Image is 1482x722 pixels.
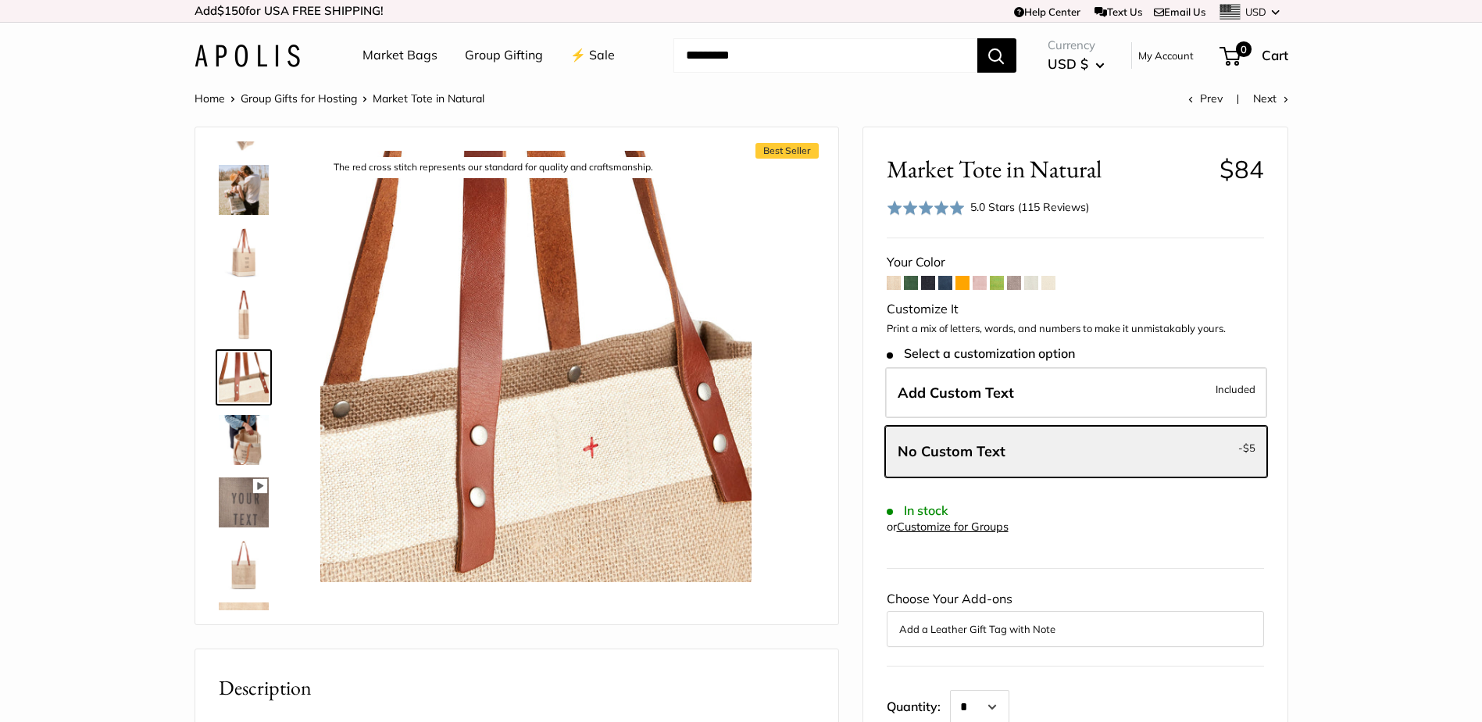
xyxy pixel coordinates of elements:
[195,88,484,109] nav: Breadcrumb
[977,38,1016,73] button: Search
[465,44,543,67] a: Group Gifting
[887,346,1075,361] span: Select a customization option
[219,673,815,703] h2: Description
[1048,52,1105,77] button: USD $
[216,474,272,531] a: Market Tote in Natural
[1154,5,1205,18] a: Email Us
[885,426,1267,477] label: Leave Blank
[373,91,484,105] span: Market Tote in Natural
[887,588,1264,647] div: Choose Your Add-ons
[219,477,269,527] img: Market Tote in Natural
[1048,55,1088,72] span: USD $
[320,151,751,582] img: description_The red cross stitch represents our standard for quality and craftsmanship.
[887,298,1264,321] div: Customize It
[216,599,272,656] a: description_Custom printed text with eco-friendly ink.
[219,165,269,215] img: Market Tote in Natural
[1238,438,1255,457] span: -
[195,45,300,67] img: Apolis
[219,602,269,652] img: description_Custom printed text with eco-friendly ink.
[1220,154,1264,184] span: $84
[885,367,1267,419] label: Add Custom Text
[887,251,1264,274] div: Your Color
[1048,34,1105,56] span: Currency
[887,516,1009,538] div: or
[898,384,1014,402] span: Add Custom Text
[326,157,661,178] div: The red cross stitch represents our standard for quality and craftsmanship.
[216,224,272,281] a: Market Tote in Natural
[216,412,272,468] a: description_Inner pocket good for daily drivers.
[195,91,225,105] a: Home
[219,415,269,465] img: description_Inner pocket good for daily drivers.
[898,442,1005,460] span: No Custom Text
[673,38,977,73] input: Search...
[241,91,357,105] a: Group Gifts for Hosting
[217,3,245,18] span: $150
[216,287,272,343] a: Market Tote in Natural
[899,620,1252,638] button: Add a Leather Gift Tag with Note
[216,349,272,406] a: description_The red cross stitch represents our standard for quality and craftsmanship.
[1188,91,1223,105] a: Prev
[1253,91,1288,105] a: Next
[887,196,1090,219] div: 5.0 Stars (115 Reviews)
[970,198,1089,216] div: 5.0 Stars (115 Reviews)
[216,537,272,593] a: description_Seal of authenticity printed on the backside of every bag.
[219,290,269,340] img: Market Tote in Natural
[219,227,269,277] img: Market Tote in Natural
[219,352,269,402] img: description_The red cross stitch represents our standard for quality and craftsmanship.
[887,503,948,518] span: In stock
[755,143,819,159] span: Best Seller
[897,520,1009,534] a: Customize for Groups
[887,155,1208,184] span: Market Tote in Natural
[362,44,437,67] a: Market Bags
[216,162,272,218] a: Market Tote in Natural
[887,321,1264,337] p: Print a mix of letters, words, and numbers to make it unmistakably yours.
[1138,46,1194,65] a: My Account
[1245,5,1266,18] span: USD
[1221,43,1288,68] a: 0 Cart
[1235,41,1251,57] span: 0
[219,540,269,590] img: description_Seal of authenticity printed on the backside of every bag.
[1095,5,1142,18] a: Text Us
[1014,5,1080,18] a: Help Center
[1216,380,1255,399] span: Included
[570,44,615,67] a: ⚡️ Sale
[1243,441,1255,454] span: $5
[1262,47,1288,63] span: Cart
